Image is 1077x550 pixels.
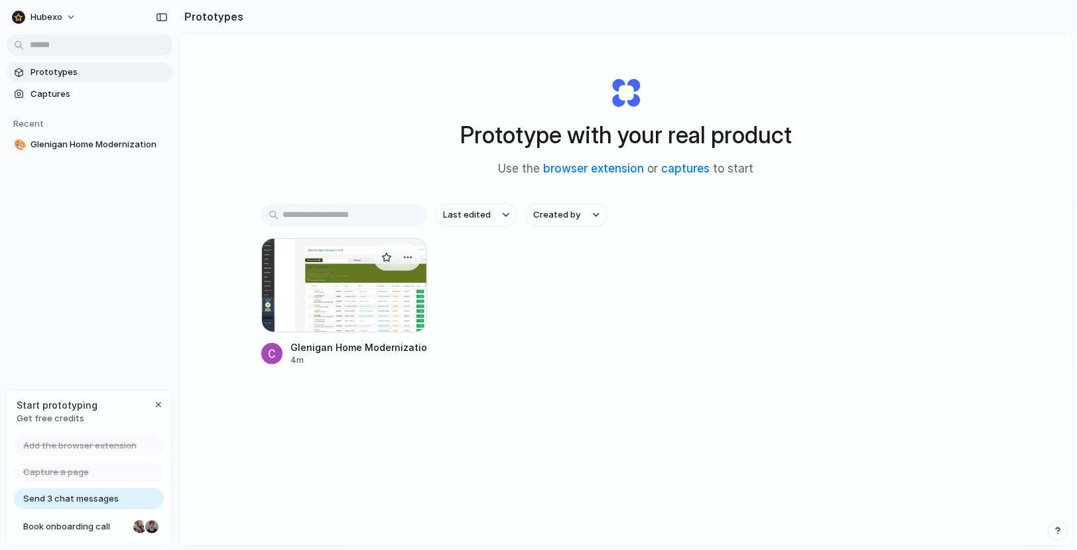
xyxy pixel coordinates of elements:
[31,138,167,151] span: Glenigan Home Modernization
[525,204,607,226] button: Created by
[17,412,97,425] span: Get free credits
[144,519,160,535] div: Christian Iacullo
[132,519,148,535] div: Nicole Kubica
[7,7,83,28] button: Hubexo
[7,135,172,155] a: 🎨Glenigan Home Modernization
[23,492,119,506] span: Send 3 chat messages
[23,520,128,533] span: Book onboarding call
[23,466,89,479] span: Capture a page
[460,117,792,153] h1: Prototype with your real product
[533,208,580,222] span: Created by
[261,238,427,366] a: Glenigan Home ModernizationGlenigan Home Modernization4m
[290,340,427,354] div: Glenigan Home Modernization
[13,118,44,129] span: Recent
[544,162,645,175] a: browser extension
[662,162,710,175] a: captures
[31,88,167,101] span: Captures
[435,204,517,226] button: Last edited
[31,66,167,79] span: Prototypes
[23,439,137,452] span: Add the browser extension
[17,398,97,412] span: Start prototyping
[443,208,491,222] span: Last edited
[499,161,754,178] span: Use the or to start
[14,516,164,537] a: Book onboarding call
[12,138,25,151] button: 🎨
[290,354,427,366] div: 4m
[31,11,62,24] span: Hubexo
[14,137,23,153] div: 🎨
[179,9,243,25] h2: Prototypes
[7,62,172,82] a: Prototypes
[7,84,172,104] a: Captures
